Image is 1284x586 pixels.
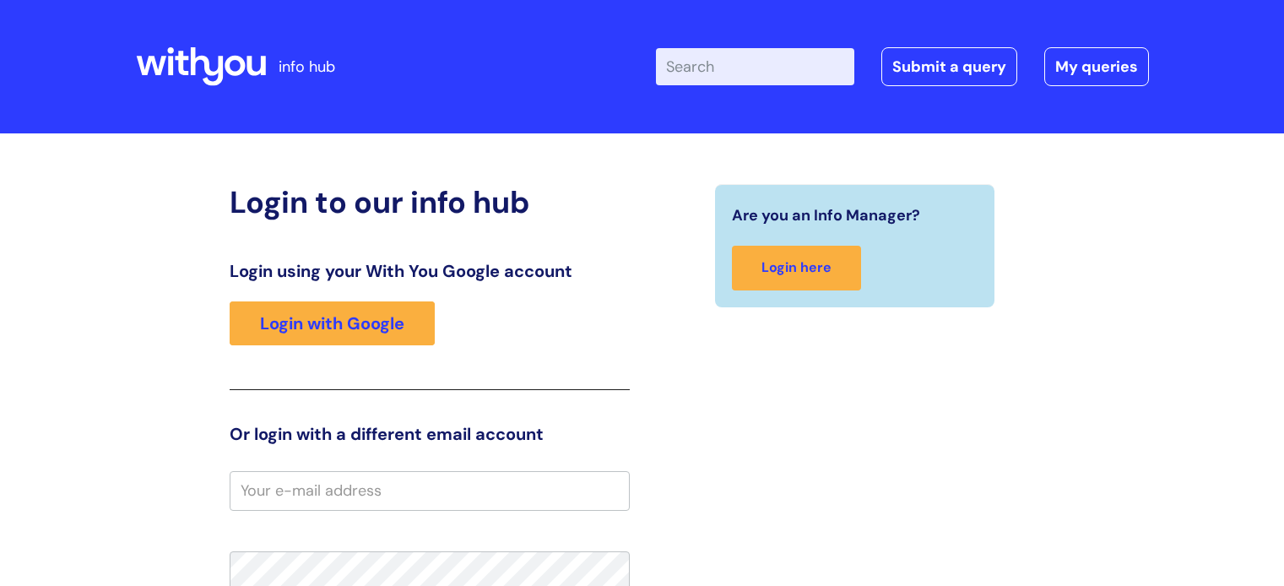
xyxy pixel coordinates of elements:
[279,53,335,80] p: info hub
[230,301,435,345] a: Login with Google
[230,184,630,220] h2: Login to our info hub
[230,261,630,281] h3: Login using your With You Google account
[230,424,630,444] h3: Or login with a different email account
[732,246,861,290] a: Login here
[230,471,630,510] input: Your e-mail address
[732,202,920,229] span: Are you an Info Manager?
[1044,47,1149,86] a: My queries
[881,47,1017,86] a: Submit a query
[656,48,854,85] input: Search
